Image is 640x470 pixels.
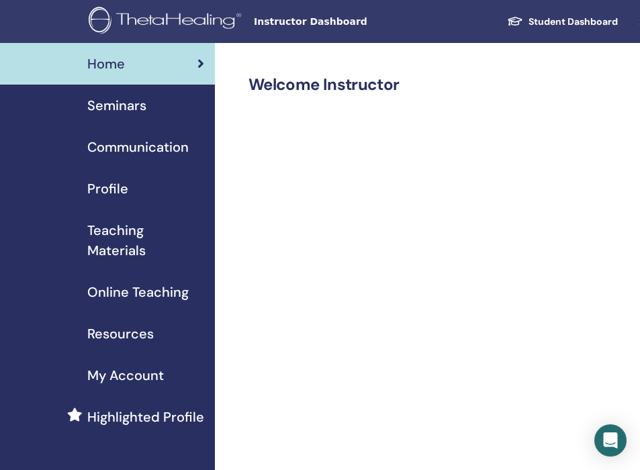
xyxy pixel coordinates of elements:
[87,407,204,427] span: Highlighted Profile
[507,15,523,27] img: graduation-cap-white.svg
[254,15,455,29] span: Instructor Dashboard
[87,282,189,302] span: Online Teaching
[496,9,629,34] a: Student Dashboard
[89,7,246,37] img: logo.png
[594,424,627,457] div: Open Intercom Messenger
[87,179,128,199] span: Profile
[87,95,146,115] span: Seminars
[87,365,164,385] span: My Account
[87,54,125,74] span: Home
[87,220,204,261] span: Teaching Materials
[87,324,154,344] span: Resources
[87,137,189,157] span: Communication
